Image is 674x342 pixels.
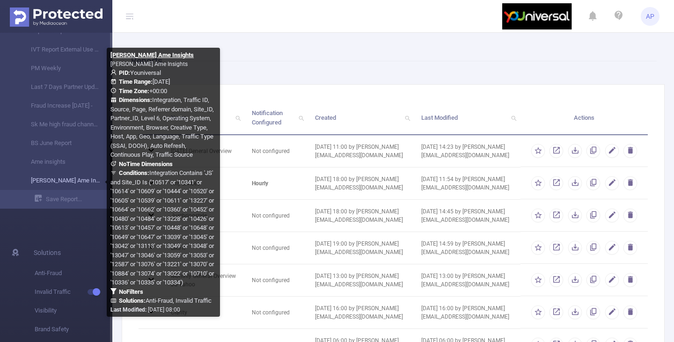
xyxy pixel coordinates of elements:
[35,283,112,301] span: Invalid Traffic
[232,101,245,134] i: icon: search
[414,167,520,200] td: [DATE] 11:54 by [PERSON_NAME][EMAIL_ADDRESS][DOMAIN_NAME]
[19,96,101,115] a: Fraud Increase [DATE] -
[110,69,214,305] span: Youniversal [DATE] +00:00
[414,264,520,297] td: [DATE] 13:00 by [PERSON_NAME][EMAIL_ADDRESS][DOMAIN_NAME]
[122,51,657,70] h1: Reports
[110,51,194,58] b: [PERSON_NAME] Ame Insights
[308,200,414,232] td: [DATE] 18:00 by [PERSON_NAME][EMAIL_ADDRESS][DOMAIN_NAME]
[414,297,520,329] td: [DATE] 16:00 by [PERSON_NAME][EMAIL_ADDRESS][DOMAIN_NAME]
[308,167,414,200] td: [DATE] 18:00 by [PERSON_NAME][EMAIL_ADDRESS][DOMAIN_NAME]
[19,134,101,153] a: BS June Report
[35,264,112,283] span: Anti-Fraud
[19,78,101,96] a: Last 7 Days Partner Update
[245,200,308,232] td: Not configured
[119,160,173,167] b: No Time Dimensions
[110,96,214,158] span: Integration, Traffic ID, Source, Page, Referrer domain, Site_ID, Partner_ID, Level 6, Operating S...
[119,297,212,304] span: Anti-Fraud, Invalid Traffic
[119,69,130,76] b: PID:
[35,320,112,339] span: Brand Safety
[245,135,308,167] td: Not configured
[295,101,308,134] i: icon: search
[19,171,101,190] a: [PERSON_NAME] Ame Insights
[252,109,283,126] span: Notification Configured
[245,232,308,264] td: Not configured
[119,87,149,95] b: Time Zone:
[10,7,103,27] img: Protected Media
[308,232,414,264] td: [DATE] 19:00 by [PERSON_NAME][EMAIL_ADDRESS][DOMAIN_NAME]
[308,135,414,167] td: [DATE] 11:00 by [PERSON_NAME][EMAIL_ADDRESS][DOMAIN_NAME]
[252,180,268,187] b: hourly
[35,301,112,320] span: Visibility
[110,306,147,313] b: Last Modified:
[35,190,112,209] a: Save Report...
[34,243,61,262] span: Solutions
[574,114,594,121] span: Actions
[110,169,214,286] span: Integration Contains 'JS' and Site_ID Is ('10517' or '10341' or '10614' or '10609' or '10444' or ...
[245,264,308,297] td: Not configured
[19,40,101,59] a: IVT Report External Use Last 7 days UTC+1
[315,114,336,121] span: Created
[507,101,520,134] i: icon: search
[119,297,146,304] b: Solutions :
[421,114,458,121] span: Last Modified
[119,96,152,103] b: Dimensions :
[119,288,143,295] b: No Filters
[308,297,414,329] td: [DATE] 16:00 by [PERSON_NAME][EMAIL_ADDRESS][DOMAIN_NAME]
[414,135,520,167] td: [DATE] 14:23 by [PERSON_NAME][EMAIL_ADDRESS][DOMAIN_NAME]
[119,169,149,176] b: Conditions :
[19,59,101,78] a: PM Weekly
[110,306,180,313] span: [DATE] 08:00
[19,153,101,171] a: Ame insights
[110,61,188,67] span: [PERSON_NAME] Ame Insights
[646,7,654,26] span: AP
[245,297,308,329] td: Not configured
[414,232,520,264] td: [DATE] 14:59 by [PERSON_NAME][EMAIL_ADDRESS][DOMAIN_NAME]
[119,78,153,85] b: Time Range:
[308,264,414,297] td: [DATE] 13:00 by [PERSON_NAME][EMAIL_ADDRESS][DOMAIN_NAME]
[110,69,119,75] i: icon: user
[414,200,520,232] td: [DATE] 14:45 by [PERSON_NAME][EMAIL_ADDRESS][DOMAIN_NAME]
[401,101,414,134] i: icon: search
[19,115,101,134] a: Sk Me high fraud channels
